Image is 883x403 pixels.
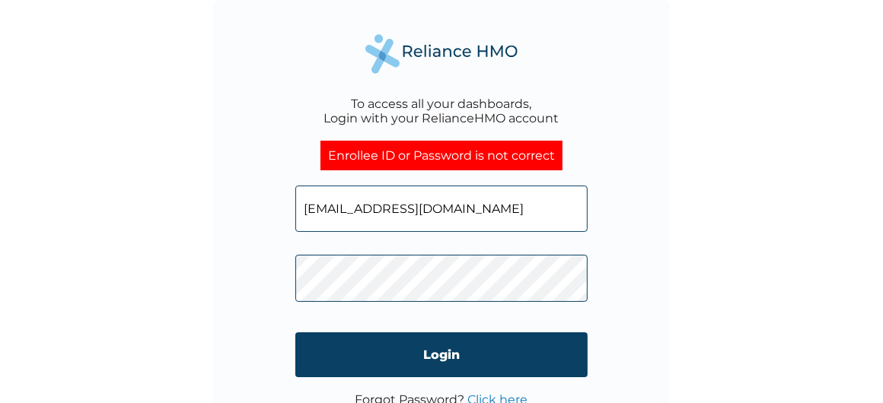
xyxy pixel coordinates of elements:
[295,186,588,232] input: Email address or HMO ID
[324,97,559,125] div: To access all your dashboards, Login with your RelianceHMO account
[365,34,518,73] img: Reliance Health's Logo
[295,332,588,377] input: Login
[320,141,563,170] div: Enrollee ID or Password is not correct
